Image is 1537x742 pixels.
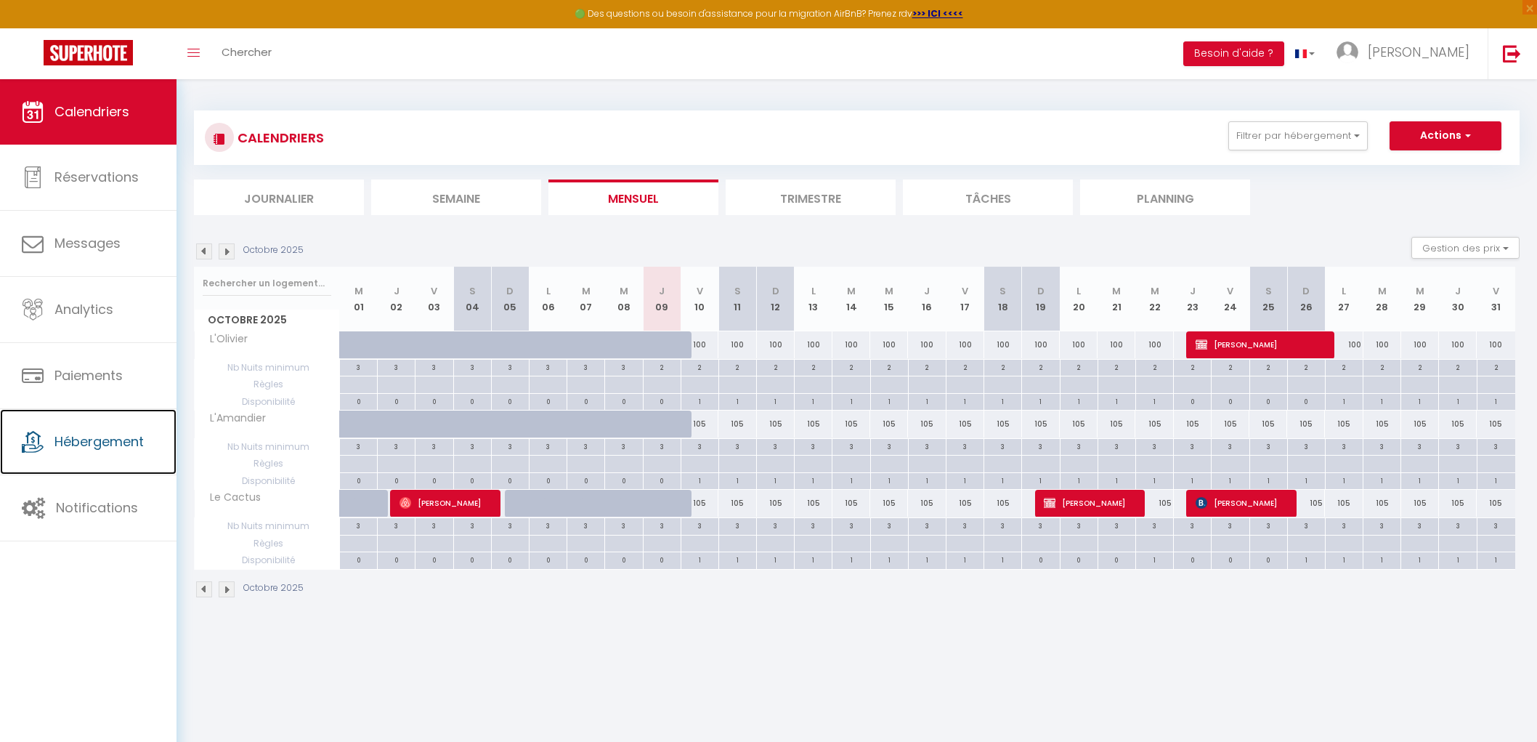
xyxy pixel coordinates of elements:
div: 0 [492,473,529,487]
abbr: M [1112,284,1121,298]
div: 1 [1061,394,1098,408]
div: 2 [1363,360,1400,374]
th: 19 [1022,267,1060,331]
div: 105 [870,490,908,517]
abbr: J [1190,284,1196,298]
a: >>> ICI <<<< [912,7,963,20]
div: 1 [1288,473,1325,487]
abbr: M [1416,284,1424,298]
div: 105 [1439,490,1477,517]
div: 1 [719,473,756,487]
li: Semaine [371,180,541,215]
div: 3 [415,439,453,453]
div: 100 [908,331,946,358]
div: 2 [1098,360,1135,374]
span: L'Amandier [197,411,269,427]
div: 105 [681,490,718,517]
div: 3 [1250,439,1287,453]
button: Filtrer par hébergement [1228,121,1368,150]
div: 0 [340,473,377,487]
span: Analytics [54,300,113,318]
abbr: L [811,284,816,298]
div: 100 [1363,331,1401,358]
div: 1 [1250,473,1287,487]
div: 2 [795,360,832,374]
div: 105 [1477,490,1515,517]
div: 3 [340,518,377,532]
div: 105 [984,490,1022,517]
div: 0 [415,394,453,408]
abbr: L [1342,284,1346,298]
th: 04 [453,267,491,331]
div: 1 [1439,394,1476,408]
div: 2 [1401,360,1438,374]
div: 1 [946,394,984,408]
div: 3 [1363,439,1400,453]
th: 12 [757,267,795,331]
div: 1 [832,394,869,408]
a: ... [PERSON_NAME] [1326,28,1488,79]
img: logout [1503,44,1521,62]
div: 0 [530,473,567,487]
div: 3 [984,439,1021,453]
div: 105 [718,490,756,517]
span: L'Olivier [197,331,251,347]
abbr: M [354,284,363,298]
abbr: M [885,284,893,298]
div: 0 [492,394,529,408]
li: Journalier [194,180,364,215]
div: 1 [1326,473,1363,487]
div: 2 [984,360,1021,374]
abbr: V [962,284,968,298]
div: 2 [681,360,718,374]
div: 105 [1325,490,1363,517]
abbr: M [847,284,856,298]
div: 100 [1325,331,1363,358]
abbr: M [1378,284,1387,298]
div: 2 [1174,360,1211,374]
abbr: D [506,284,514,298]
li: Trimestre [726,180,896,215]
div: 0 [644,473,681,487]
div: 1 [1098,394,1135,408]
th: 27 [1325,267,1363,331]
div: 0 [378,473,415,487]
img: ... [1337,41,1358,63]
div: 2 [757,360,794,374]
div: 105 [908,411,946,437]
div: 1 [832,473,869,487]
li: Planning [1080,180,1250,215]
div: 1 [1022,473,1059,487]
div: 3 [492,360,529,374]
th: 02 [378,267,415,331]
div: 1 [1363,394,1400,408]
th: 03 [415,267,453,331]
div: 100 [1439,331,1477,358]
div: 3 [1061,439,1098,453]
div: 105 [757,490,795,517]
div: 1 [946,473,984,487]
div: 3 [567,518,604,532]
th: 01 [340,267,378,331]
div: 100 [1060,331,1098,358]
div: 1 [795,473,832,487]
div: 2 [832,360,869,374]
div: 105 [1325,411,1363,437]
div: 2 [1022,360,1059,374]
div: 1 [1477,394,1515,408]
div: 3 [605,360,642,374]
div: 0 [567,394,604,408]
div: 105 [795,490,832,517]
div: 1 [984,473,1021,487]
div: 2 [871,360,908,374]
button: Actions [1390,121,1501,150]
th: 10 [681,267,718,331]
th: 28 [1363,267,1401,331]
div: 105 [795,411,832,437]
li: Mensuel [548,180,718,215]
div: 105 [1135,411,1173,437]
abbr: V [1227,284,1233,298]
div: 105 [1022,411,1060,437]
div: 2 [1212,360,1249,374]
div: 1 [1061,473,1098,487]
